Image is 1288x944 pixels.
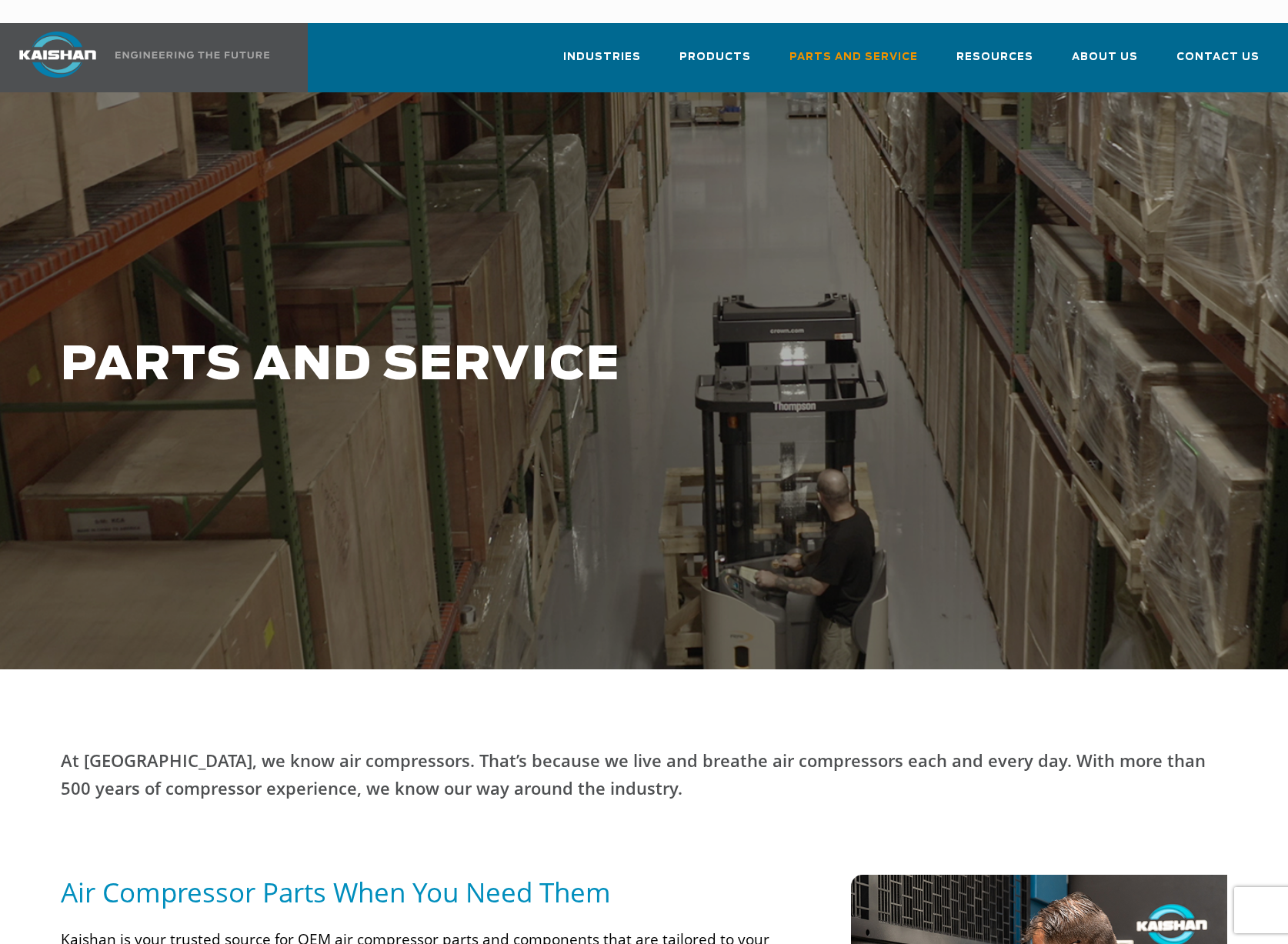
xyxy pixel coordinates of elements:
span: About Us [1072,48,1138,66]
a: Parts and Service [789,37,918,89]
span: Contact Us [1176,48,1260,66]
h1: PARTS AND SERVICE [61,340,1029,392]
span: Industries [563,48,641,66]
span: Products [679,48,751,66]
a: About Us [1072,37,1138,89]
span: Resources [956,48,1033,66]
h5: Air Compressor Parts When You Need Them [61,875,802,909]
a: Contact Us [1176,37,1260,89]
a: Industries [563,37,641,89]
span: Parts and Service [789,48,918,66]
p: At [GEOGRAPHIC_DATA], we know air compressors. That’s because we live and breathe air compressors... [61,746,1227,802]
img: Engineering the future [115,52,269,58]
a: Products [679,37,751,89]
a: Resources [956,37,1033,89]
